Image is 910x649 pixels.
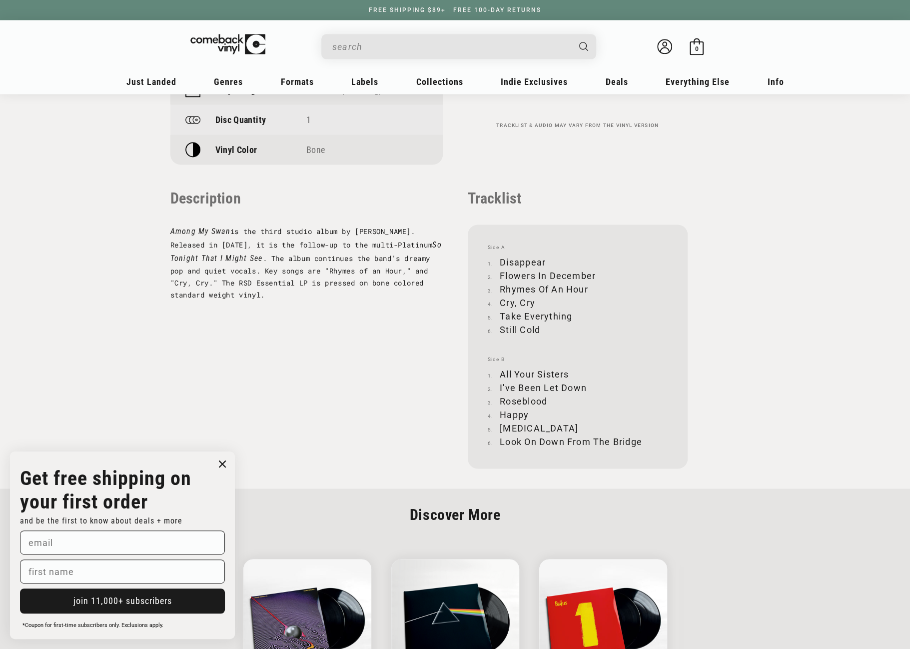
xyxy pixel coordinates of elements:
button: Close dialog [215,456,230,471]
span: Deals [606,76,628,87]
input: first name [20,559,225,583]
li: All Your Sisters [488,367,668,381]
p: Tracklist & audio may vary from the vinyl version [468,122,688,128]
span: *Coupon for first-time subscribers only. Exclusions apply. [22,622,163,628]
input: When autocomplete results are available use up and down arrows to review and enter to select [332,36,569,57]
a: FREE SHIPPING $89+ | FREE 100-DAY RETURNS [359,6,551,13]
span: Labels [351,76,378,87]
li: Look On Down From The Bridge [488,435,668,448]
span: Side B [488,356,668,362]
li: Take Everything [488,309,668,323]
p: Disc Quantity [215,114,266,125]
span: Formats [281,76,314,87]
input: email [20,530,225,554]
li: Flowers In December [488,269,668,282]
span: Just Landed [126,76,176,87]
span: . The album continues the band's dreamy pop and quiet vocals. Key songs are "Rhymes of an Hour," ... [170,253,430,299]
strong: Get free shipping on your first order [20,466,191,513]
span: 0 [695,45,698,52]
li: Cry, Cry [488,296,668,309]
li: I've Been Let Down [488,381,668,394]
span: 1 [306,114,311,125]
li: Still Cold [488,323,668,336]
p: Tracklist [468,189,688,207]
span: Info [768,76,784,87]
p: Description [170,189,443,207]
span: Everything Else [666,76,730,87]
span: Side A [488,244,668,250]
li: [MEDICAL_DATA] [488,421,668,435]
p: Vinyl Color [215,144,257,155]
span: Genres [214,76,243,87]
li: Disappear [488,255,668,269]
div: Search [321,34,596,59]
button: join 11,000+ subscribers [20,588,225,613]
span: and be the first to know about deals + more [20,516,182,525]
button: Search [570,34,597,59]
li: Happy [488,408,668,421]
span: is the third studio album by [PERSON_NAME]. Released in [DATE], it is the follow-up to the multi-... [170,226,433,249]
li: Roseblood [488,394,668,408]
span: Indie Exclusives [501,76,568,87]
li: Rhymes Of An Hour [488,282,668,296]
em: Among My Swan [170,226,230,236]
span: Collections [416,76,463,87]
span: Bone [306,144,325,155]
